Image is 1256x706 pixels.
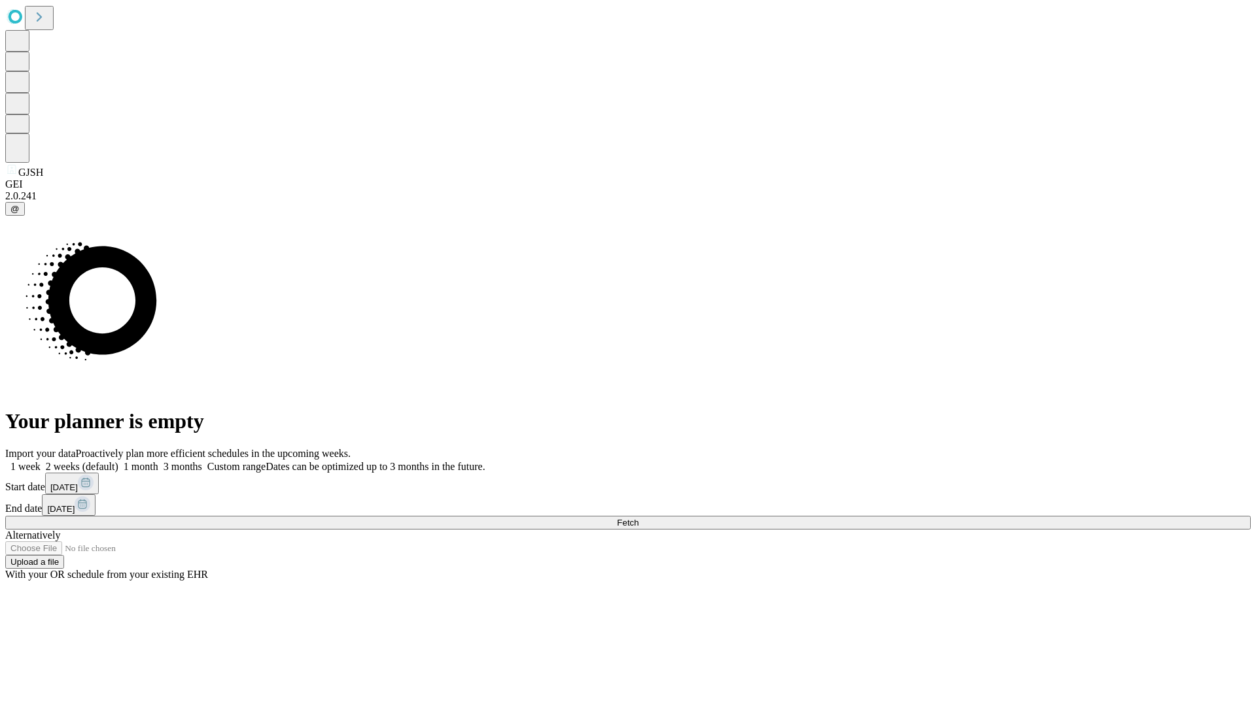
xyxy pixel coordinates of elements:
span: Import your data [5,448,76,459]
button: Upload a file [5,555,64,569]
div: 2.0.241 [5,190,1251,202]
span: 3 months [164,461,202,472]
span: 1 month [124,461,158,472]
div: End date [5,494,1251,516]
span: Fetch [617,518,638,528]
span: [DATE] [50,482,78,492]
span: 2 weeks (default) [46,461,118,472]
div: GEI [5,178,1251,190]
span: Proactively plan more efficient schedules in the upcoming weeks. [76,448,351,459]
span: Alternatively [5,529,60,541]
div: Start date [5,473,1251,494]
span: 1 week [10,461,41,472]
button: Fetch [5,516,1251,529]
h1: Your planner is empty [5,409,1251,433]
button: [DATE] [42,494,96,516]
span: Dates can be optimized up to 3 months in the future. [266,461,485,472]
span: With your OR schedule from your existing EHR [5,569,208,580]
button: [DATE] [45,473,99,494]
span: GJSH [18,167,43,178]
span: @ [10,204,20,214]
button: @ [5,202,25,216]
span: Custom range [207,461,266,472]
span: [DATE] [47,504,75,514]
